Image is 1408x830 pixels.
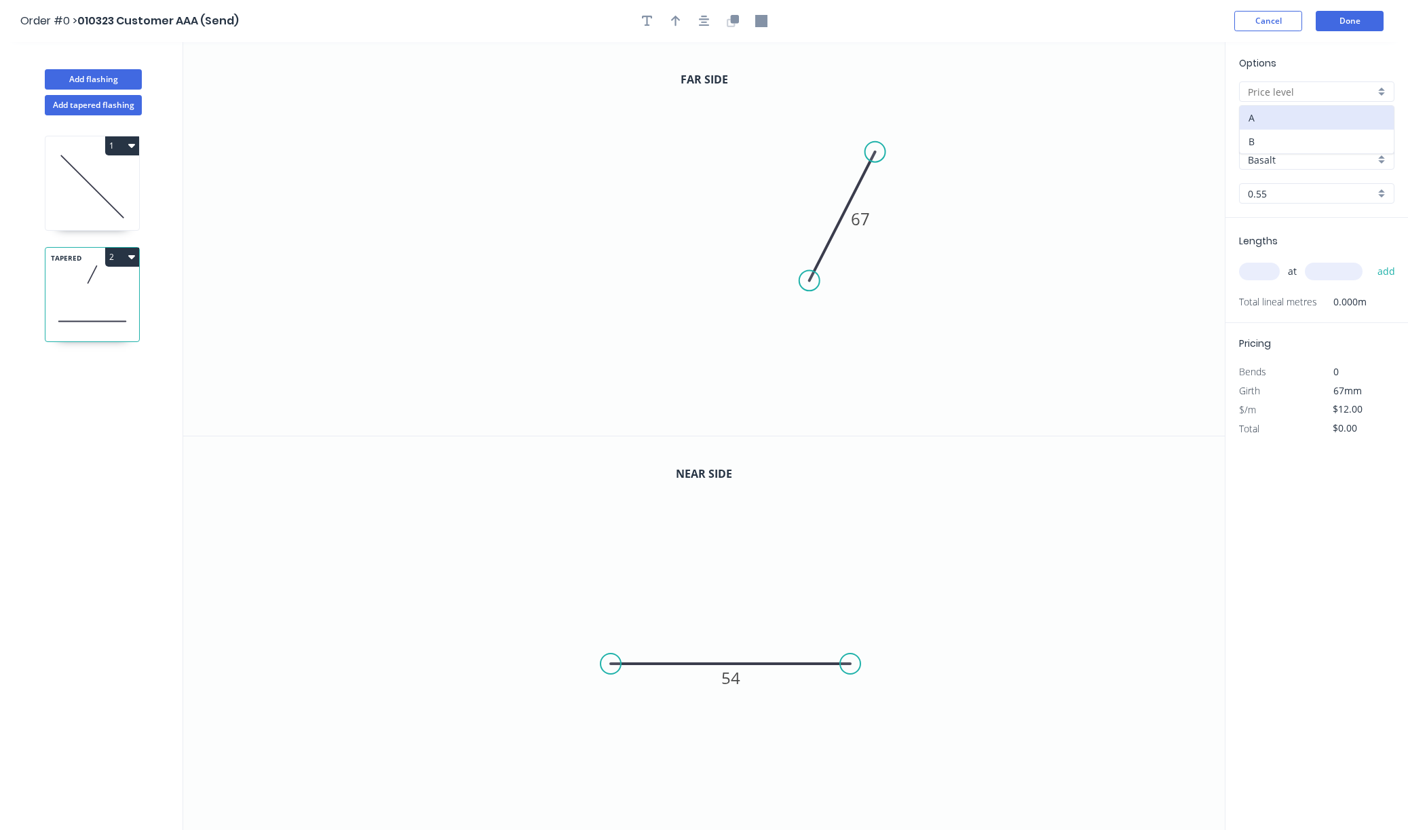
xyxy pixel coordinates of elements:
span: $/m [1239,403,1256,416]
div: A [1240,106,1394,130]
button: Add tapered flashing [45,95,142,115]
input: Thickness [1248,187,1375,201]
span: at [1288,262,1297,281]
tspan: 54 [721,666,740,689]
button: Done [1316,11,1384,31]
span: 0 [1333,365,1339,378]
input: Colour [1248,153,1375,167]
button: Add flashing [45,69,142,90]
button: Cancel [1234,11,1302,31]
span: Lengths [1239,234,1278,248]
svg: 0 [183,42,1225,436]
span: Order #0 > [20,13,77,29]
span: Girth [1239,384,1260,397]
button: 2 [105,248,139,267]
span: 0.000m [1317,293,1367,312]
span: 010323 Customer AAA (Send) [77,13,239,29]
span: Options [1239,56,1276,70]
span: Total lineal metres [1239,293,1317,312]
button: 1 [105,136,139,155]
span: Pricing [1239,337,1271,350]
span: 67mm [1333,384,1362,397]
input: Price level [1248,85,1375,99]
div: B [1240,130,1394,153]
button: add [1371,260,1403,283]
span: Total [1239,422,1259,435]
span: Bends [1239,365,1266,378]
tspan: 67 [851,208,870,230]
